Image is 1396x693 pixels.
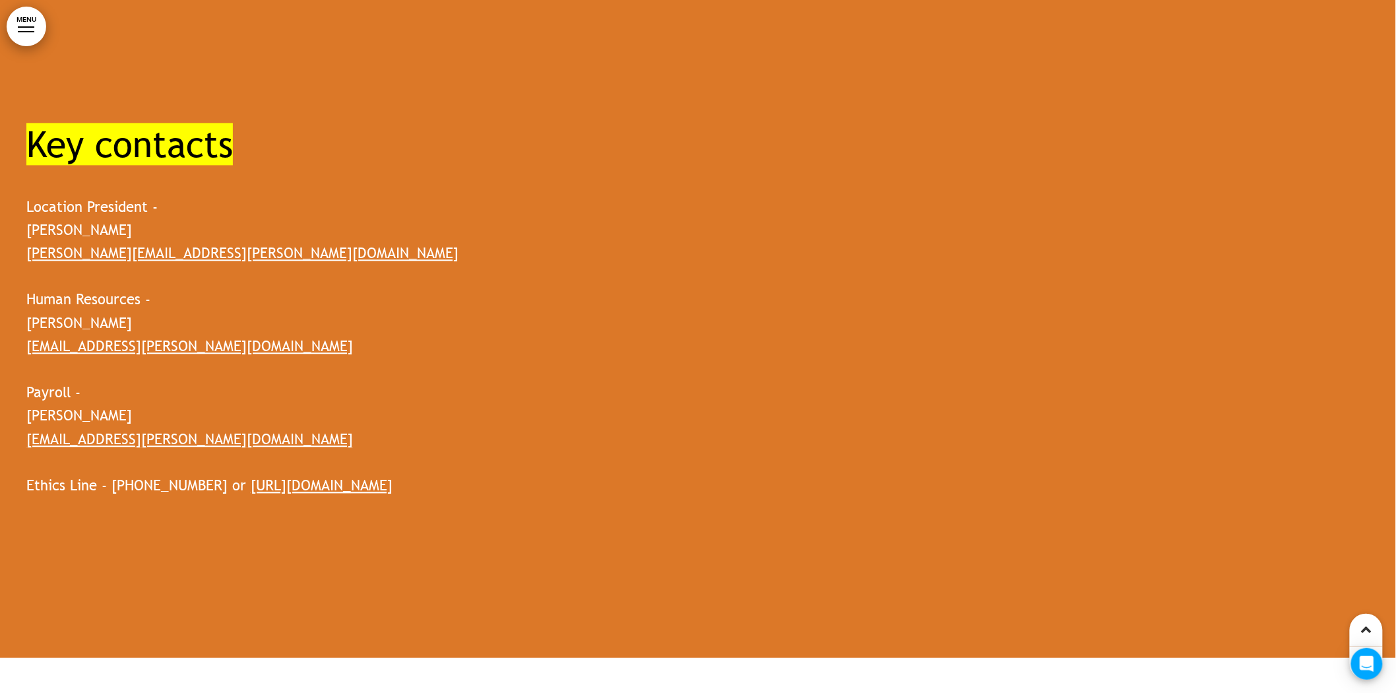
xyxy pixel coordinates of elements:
[26,244,459,261] a: [PERSON_NAME][EMAIL_ADDRESS][PERSON_NAME][DOMAIN_NAME]
[26,123,233,165] span: Key contacts
[26,383,80,401] span: Payroll -
[26,407,132,424] span: [PERSON_NAME]
[26,198,158,215] span: Location President -
[26,337,353,354] a: [EMAIL_ADDRESS][PERSON_NAME][DOMAIN_NAME]
[26,430,353,447] a: [EMAIL_ADDRESS][PERSON_NAME][DOMAIN_NAME]
[7,7,46,46] a: MENU
[251,477,393,494] a: [URL][DOMAIN_NAME]
[26,477,246,494] span: Ethics Line - [PHONE_NUMBER] or
[26,290,150,308] span: Human Resources -
[26,221,132,238] span: [PERSON_NAME]
[26,314,132,331] span: [PERSON_NAME]
[1351,648,1383,680] div: Open Intercom Messenger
